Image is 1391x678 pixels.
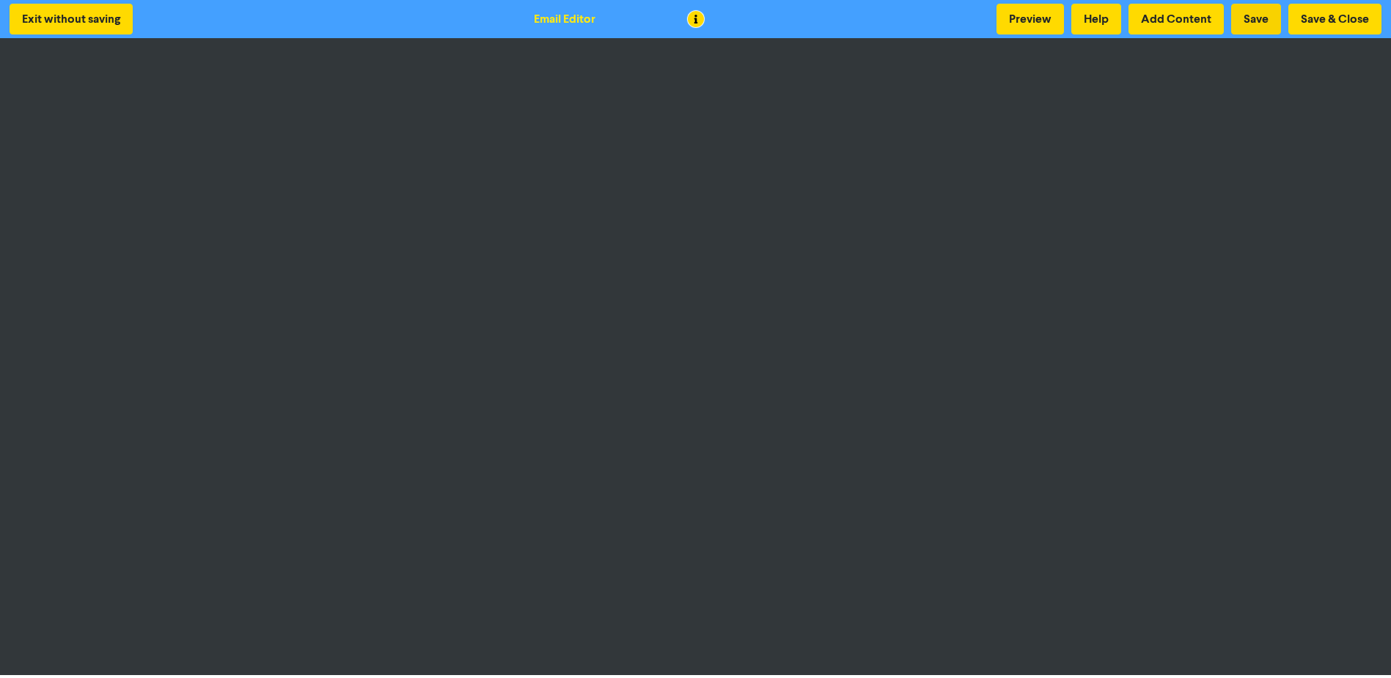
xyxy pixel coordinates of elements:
div: Email Editor [534,10,595,28]
button: Save [1231,4,1281,34]
button: Preview [997,4,1064,34]
button: Save & Close [1288,4,1381,34]
button: Exit without saving [10,4,133,34]
button: Help [1071,4,1121,34]
button: Add Content [1128,4,1224,34]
